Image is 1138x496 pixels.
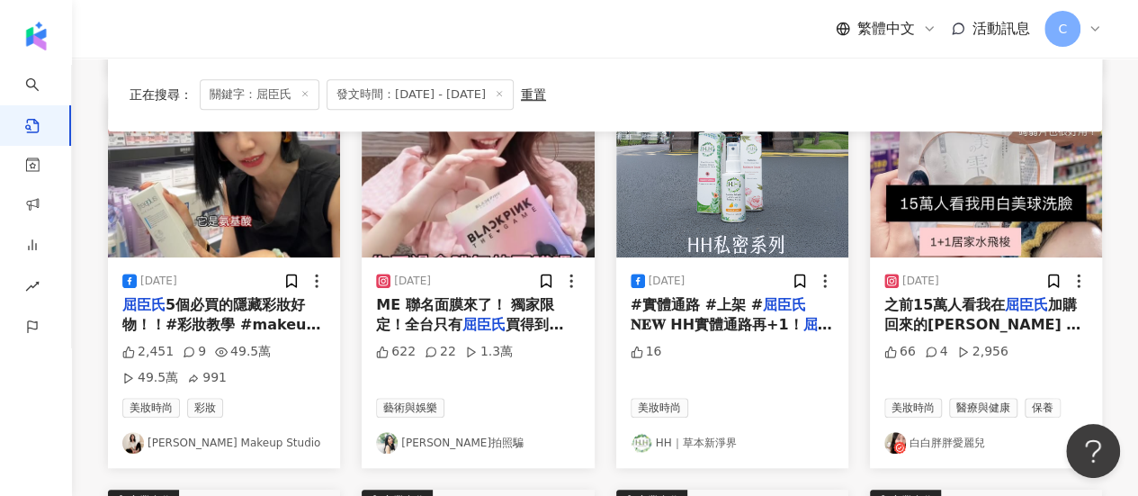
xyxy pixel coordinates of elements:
[376,398,444,418] span: 藝術與娛樂
[362,97,594,257] div: post-image商業合作
[187,369,227,387] div: 991
[972,20,1030,37] span: 活動訊息
[465,343,513,361] div: 1.3萬
[631,316,803,333] span: 𝐍𝐄𝐖 HH實體通路再+1！
[957,343,1008,361] div: 2,956
[108,97,340,257] div: post-image商業合作
[362,97,594,257] img: post-image
[521,87,546,102] div: 重置
[616,97,848,257] img: post-image
[376,432,398,454] img: KOL Avatar
[183,343,206,361] div: 9
[122,432,144,454] img: KOL Avatar
[140,274,177,289] div: [DATE]
[22,22,50,50] img: logo icon
[376,432,579,454] a: KOL Avatar[PERSON_NAME]拍照騙
[884,398,942,418] span: 美妝時尚
[884,432,906,454] img: KOL Avatar
[200,79,319,110] span: 關鍵字：屈臣氏
[949,398,1017,418] span: 醫療與健康
[108,97,340,257] img: post-image
[376,343,416,361] div: 622
[25,268,40,309] span: rise
[884,432,1088,454] a: KOL Avatar白白胖胖愛麗兒
[884,296,1005,313] span: 之前15萬人看我在
[902,274,939,289] div: [DATE]
[215,343,271,361] div: 49.5萬
[884,343,916,361] div: 66
[925,343,948,361] div: 4
[870,97,1102,257] img: post-image
[122,432,326,454] a: KOL Avatar[PERSON_NAME] Makeup Studio
[122,296,320,354] span: 5個必買的隱藏彩妝好物！！#彩妝教學 #makeup #化妝技巧 #彩妝 #
[394,274,431,289] div: [DATE]
[631,343,662,361] div: 16
[1005,296,1048,313] mark: 屈臣氏
[1025,398,1061,418] span: 保養
[376,296,554,333] span: ME 聯名面膜來了！ 獨家限定！全台只有
[462,316,506,333] mark: 屈臣氏
[649,274,685,289] div: [DATE]
[425,343,456,361] div: 22
[1066,424,1120,478] iframe: Help Scout Beacon - Open
[631,398,688,418] span: 美妝時尚
[631,432,652,454] img: KOL Avatar
[631,432,834,454] a: KOL AvatarHH｜草本新淨界
[122,343,174,361] div: 2,451
[616,97,848,257] div: post-image商業合作
[870,97,1102,257] div: post-image商業合作
[122,398,180,418] span: 美妝時尚
[857,19,915,39] span: 繁體中文
[1058,19,1067,39] span: C
[122,296,166,313] mark: 屈臣氏
[327,79,514,110] span: 發文時間：[DATE] - [DATE]
[187,398,223,418] span: 彩妝
[763,296,806,313] mark: 屈臣氏
[122,369,178,387] div: 49.5萬
[130,87,193,102] span: 正在搜尋 ：
[631,296,763,313] span: #實體通路 #上架 #
[25,65,61,135] a: search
